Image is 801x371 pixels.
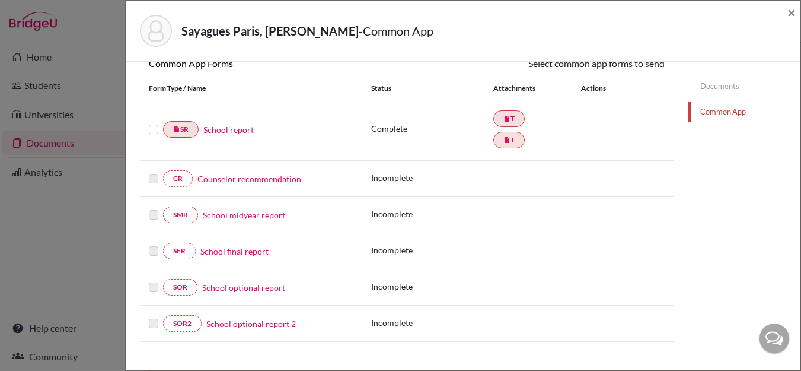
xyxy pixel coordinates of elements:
a: insert_drive_fileSR [163,121,199,138]
div: Status [371,83,493,94]
a: School midyear report [203,209,285,221]
a: Counselor recommendation [197,173,301,185]
a: SOR2 [163,315,202,332]
a: Documents [688,76,800,97]
p: Incomplete [371,172,493,184]
a: insert_drive_fileT [493,110,525,127]
strong: Sayagues Paris, [PERSON_NAME] [181,24,359,38]
p: Incomplete [371,316,493,329]
a: CR [163,170,193,187]
span: Help [27,8,52,19]
a: School final report [200,245,269,258]
div: Attachments [493,83,567,94]
a: insert_drive_fileT [493,132,525,148]
div: Form Type / Name [140,83,362,94]
a: School optional report [202,281,285,294]
span: × [787,4,796,21]
a: SMR [163,207,198,223]
a: SOR [163,279,197,296]
a: SFR [163,243,196,259]
h6: Common App Forms [140,58,407,69]
p: Incomplete [371,244,493,256]
span: - Common App [359,24,433,38]
div: Select common app forms to send [407,56,674,71]
a: Common App [688,102,800,122]
a: School optional report 2 [206,318,296,330]
i: insert_drive_file [503,137,510,144]
div: Actions [567,83,640,94]
p: Incomplete [371,280,493,293]
p: Complete [371,122,493,135]
i: insert_drive_file [173,126,180,133]
i: insert_drive_file [503,115,510,122]
p: Incomplete [371,208,493,220]
button: Close [787,5,796,20]
a: School report [203,123,254,136]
